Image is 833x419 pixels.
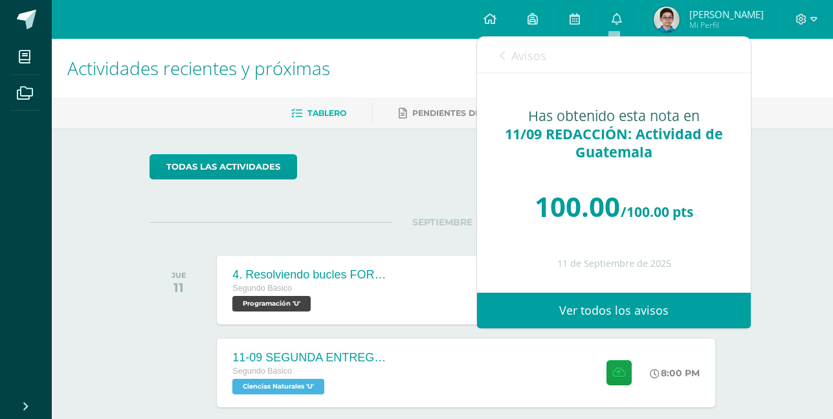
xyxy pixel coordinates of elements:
[621,203,693,221] span: /100.00 pts
[503,107,725,161] div: Has obtenido esta nota en
[399,103,523,124] a: Pendientes de entrega
[232,296,311,311] span: Programación 'U'
[654,6,680,32] img: 5be8c02892cdc226414afe1279936e7d.png
[291,103,346,124] a: Tablero
[535,188,620,225] span: 100.00
[689,19,764,30] span: Mi Perfil
[232,268,388,282] div: 4. Resolviendo bucles FOR - L24
[477,293,751,328] a: Ver todos los avisos
[67,56,330,80] span: Actividades recientes y próximas
[650,367,700,379] div: 8:00 PM
[505,124,723,161] span: 11/09 REDACCIÓN: Actividad de Guatemala
[307,108,346,118] span: Tablero
[172,271,186,280] div: JUE
[511,48,546,63] span: Avisos
[503,258,725,269] div: 11 de Septiembre de 2025
[172,280,186,295] div: 11
[232,284,292,293] span: Segundo Básico
[232,379,324,394] span: Ciencias Naturales 'U'
[412,108,523,118] span: Pendientes de entrega
[392,216,493,228] span: SEPTIEMBRE
[232,367,292,376] span: Segundo Básico
[232,351,388,365] div: 11-09 SEGUNDA ENTREGA DE GUÍA
[150,154,297,179] a: todas las Actividades
[689,8,764,21] span: [PERSON_NAME]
